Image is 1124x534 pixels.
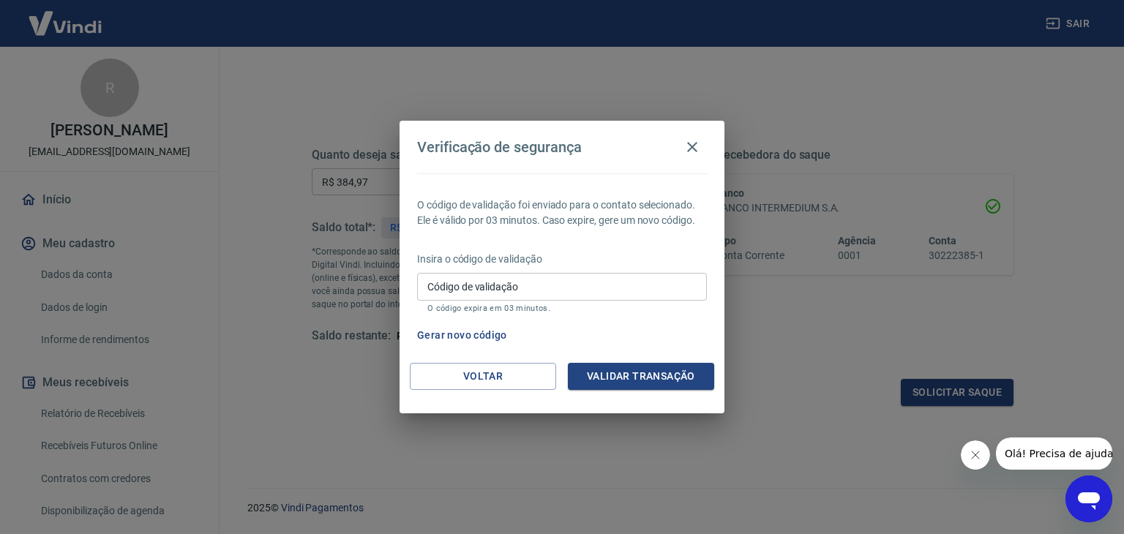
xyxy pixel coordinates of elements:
iframe: Fechar mensagem [961,440,990,470]
iframe: Botão para abrir a janela de mensagens [1065,475,1112,522]
button: Validar transação [568,363,714,390]
button: Voltar [410,363,556,390]
p: Insira o código de validação [417,252,707,267]
button: Gerar novo código [411,322,513,349]
p: O código expira em 03 minutos. [427,304,697,313]
iframe: Mensagem da empresa [996,437,1112,470]
p: O código de validação foi enviado para o contato selecionado. Ele é válido por 03 minutos. Caso e... [417,198,707,228]
span: Olá! Precisa de ajuda? [9,10,123,22]
h4: Verificação de segurança [417,138,582,156]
